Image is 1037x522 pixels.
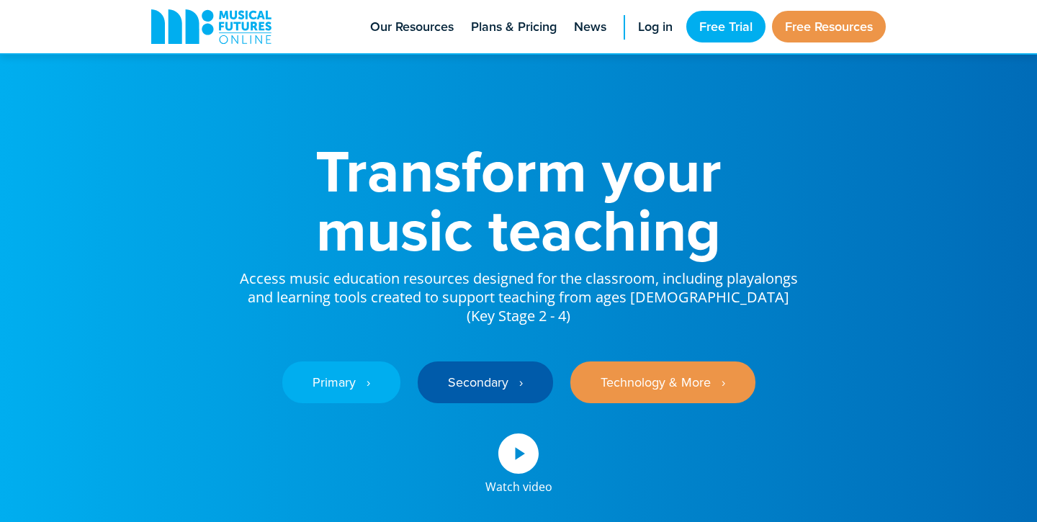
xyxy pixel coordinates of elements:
[570,361,755,403] a: Technology & More ‎‏‏‎ ‎ ›
[418,361,553,403] a: Secondary ‎‏‏‎ ‎ ›
[485,474,552,492] div: Watch video
[471,17,557,37] span: Plans & Pricing
[282,361,400,403] a: Primary ‎‏‏‎ ‎ ›
[686,11,766,42] a: Free Trial
[772,11,886,42] a: Free Resources
[638,17,673,37] span: Log in
[238,141,799,259] h1: Transform your music teaching
[574,17,606,37] span: News
[370,17,454,37] span: Our Resources
[238,259,799,325] p: Access music education resources designed for the classroom, including playalongs and learning to...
